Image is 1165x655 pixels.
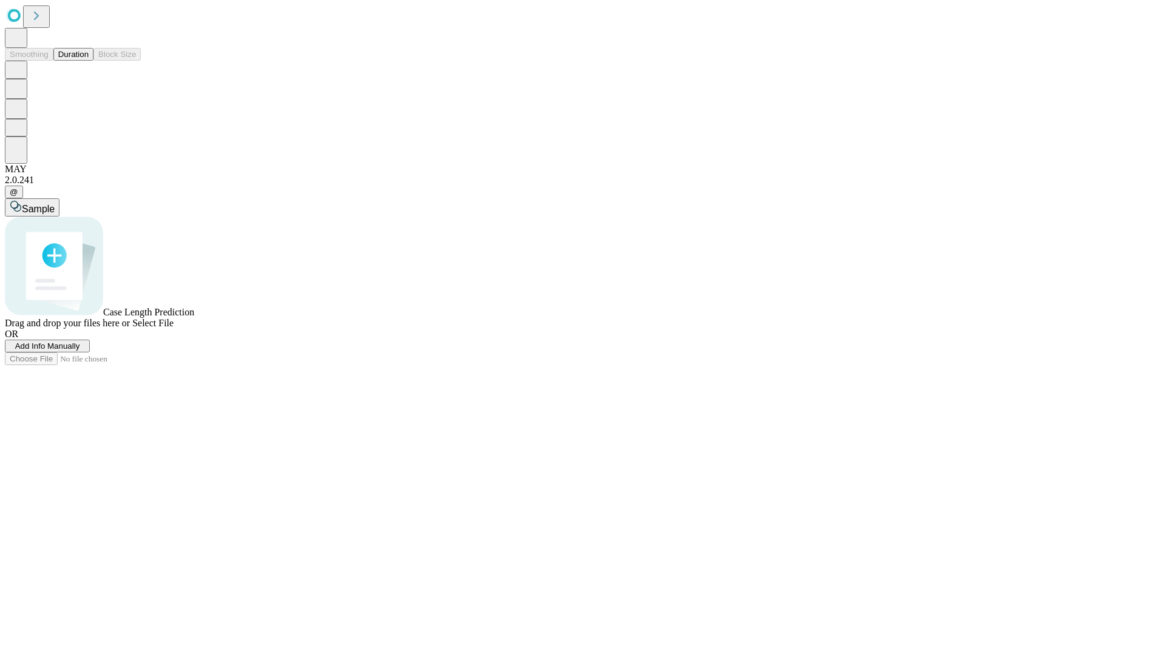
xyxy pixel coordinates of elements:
[93,48,141,61] button: Block Size
[5,164,1160,175] div: MAY
[22,204,55,214] span: Sample
[15,341,80,351] span: Add Info Manually
[5,318,130,328] span: Drag and drop your files here or
[5,186,23,198] button: @
[132,318,174,328] span: Select File
[5,198,59,217] button: Sample
[5,329,18,339] span: OR
[5,340,90,352] button: Add Info Manually
[53,48,93,61] button: Duration
[103,307,194,317] span: Case Length Prediction
[5,48,53,61] button: Smoothing
[10,187,18,196] span: @
[5,175,1160,186] div: 2.0.241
